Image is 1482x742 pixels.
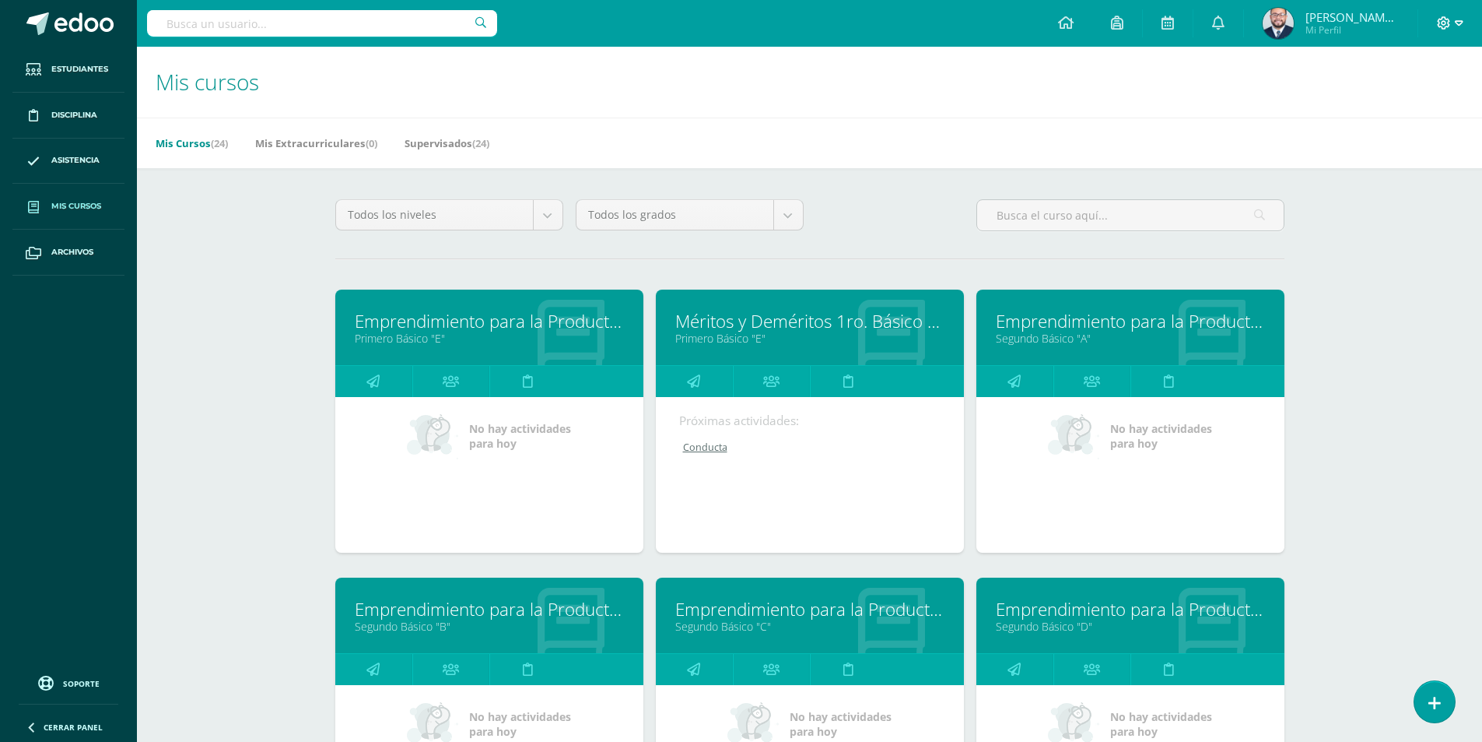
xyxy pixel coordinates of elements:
[675,619,944,634] a: Segundo Básico "C"
[1263,8,1294,39] img: 6a2ad2c6c0b72cf555804368074c1b95.png
[1305,23,1399,37] span: Mi Perfil
[12,47,124,93] a: Estudiantes
[51,63,108,76] span: Estudiantes
[211,136,228,150] span: (24)
[12,230,124,276] a: Archivos
[675,597,944,621] a: Emprendimiento para la Productividad
[355,331,624,346] a: Primero Básico "E"
[996,619,1265,634] a: Segundo Básico "D"
[469,421,571,451] span: No hay actividades para hoy
[12,184,124,230] a: Mis cursos
[675,331,944,346] a: Primero Básico "E"
[51,246,93,258] span: Archivos
[469,709,571,739] span: No hay actividades para hoy
[348,200,521,230] span: Todos los niveles
[51,109,97,121] span: Disciplina
[336,200,562,230] a: Todos los niveles
[675,309,944,333] a: Méritos y Deméritos 1ro. Básico "E"
[679,441,942,454] a: Conducta
[44,722,103,733] span: Cerrar panel
[63,678,100,689] span: Soporte
[147,10,497,37] input: Busca un usuario...
[12,139,124,185] a: Asistencia
[1110,421,1212,451] span: No hay actividades para hoy
[977,200,1284,230] input: Busca el curso aquí...
[1110,709,1212,739] span: No hay actividades para hoy
[588,200,762,230] span: Todos los grados
[996,309,1265,333] a: Emprendimiento para la Productividad
[19,672,118,693] a: Soporte
[472,136,489,150] span: (24)
[996,597,1265,621] a: Emprendimiento para la Productividad
[1305,9,1399,25] span: [PERSON_NAME] Liquez [PERSON_NAME]
[1048,413,1099,459] img: no_activities_small.png
[12,93,124,139] a: Disciplina
[255,131,377,156] a: Mis Extracurriculares(0)
[405,131,489,156] a: Supervisados(24)
[679,413,941,429] div: Próximas actividades:
[407,413,458,459] img: no_activities_small.png
[366,136,377,150] span: (0)
[355,309,624,333] a: Emprendimiento para la Productividad
[156,131,228,156] a: Mis Cursos(24)
[355,619,624,634] a: Segundo Básico "B"
[51,200,101,213] span: Mis cursos
[355,597,624,621] a: Emprendimiento para la Productividad
[156,67,259,97] span: Mis cursos
[996,331,1265,346] a: Segundo Básico "A"
[790,709,892,739] span: No hay actividades para hoy
[51,154,100,167] span: Asistencia
[576,200,803,230] a: Todos los grados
